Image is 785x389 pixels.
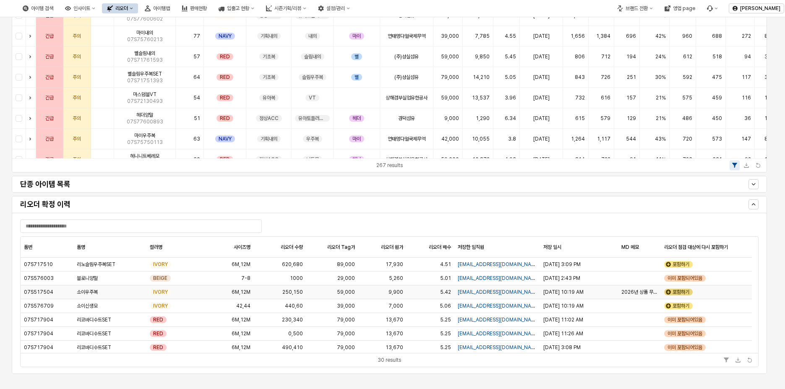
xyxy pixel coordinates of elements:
[24,244,32,251] span: 품번
[337,316,355,323] span: 79,000
[575,94,585,101] span: 732
[472,94,490,101] span: 13,537
[440,261,451,268] span: 4.51
[73,156,81,163] span: 주의
[274,5,301,11] div: 시즌기획/리뷰
[381,244,403,251] span: 리오더 원가
[386,261,403,268] span: 17,930
[429,244,451,251] span: 리오더 배수
[543,261,581,268] span: [DATE] 3:09 PM
[389,275,403,282] span: 5,260
[712,115,722,122] span: 450
[627,115,636,122] span: 129
[153,261,168,268] span: IVORY
[77,244,85,251] span: 품명
[153,330,163,337] span: RED
[20,180,572,188] h4: 단종 아이템 목록
[472,156,490,163] span: 10,872
[741,136,751,142] span: 147
[136,29,153,36] span: 마이내의
[24,261,53,268] span: 07S717510
[127,77,163,84] span: 07S71751393
[136,112,153,118] span: 헤더양말
[742,33,751,39] span: 272
[127,57,163,63] span: 07S71761593
[261,136,277,142] span: 기획내의
[458,303,540,309] a: [EMAIL_ADDRESS][DOMAIN_NAME]
[621,244,639,251] span: MD 메모
[601,156,610,163] span: 722
[683,136,692,142] span: 720
[73,94,81,101] span: 주의
[668,330,702,337] span: 이미 포함되어있음
[596,33,610,39] span: 1,384
[193,94,200,101] span: 54
[18,3,58,13] button: 아이템 검색
[472,136,490,142] span: 10,055
[306,156,319,163] span: 니트모
[656,115,666,122] span: 21%
[236,303,250,309] span: 42,44
[626,53,636,60] span: 194
[77,303,98,309] span: 소이신생모
[508,136,516,142] span: 3.8
[263,94,275,101] span: 유아복
[612,3,658,13] button: 브랜드 전환
[533,115,550,122] span: [DATE]
[219,33,232,39] span: NAVY
[505,156,516,163] span: 4.93
[337,275,355,282] span: 29,000
[259,115,279,122] span: 정상ACC
[543,330,583,337] span: [DATE] 11:26 AM
[214,3,259,13] button: 입출고 현황
[337,289,355,295] span: 59,000
[73,53,81,60] span: 주의
[575,74,585,81] span: 843
[441,53,459,60] span: 59,000
[673,5,695,11] div: 영업 page
[626,5,648,11] div: 브랜드 전환
[337,330,355,337] span: 79,000
[742,94,751,101] span: 116
[656,156,666,163] span: 11%
[655,53,666,60] span: 24%
[282,316,303,323] span: 230,340
[153,303,168,309] span: IVORY
[352,33,361,39] span: 마이
[386,94,428,101] span: 상해겸부실업유한공사
[73,115,81,122] span: 주의
[742,74,751,81] span: 117
[764,156,775,163] span: 19일
[326,5,345,11] div: 설정/관리
[306,136,319,142] span: 우주복
[626,33,636,39] span: 696
[601,53,610,60] span: 712
[712,94,722,101] span: 459
[764,33,775,39] span: 81일
[26,88,37,108] div: Expand row
[261,3,311,13] button: 시즌기획/리뷰
[441,156,459,163] span: 59,000
[140,3,175,13] button: 아이템맵
[740,5,780,12] p: [PERSON_NAME]
[352,136,361,142] span: 마이
[441,136,459,142] span: 42,000
[24,344,53,351] span: 07S717904
[389,289,403,295] span: 9,900
[102,3,138,13] div: 리오더
[127,139,163,146] span: 07S75750113
[193,74,200,81] span: 64
[655,136,666,142] span: 43%
[220,156,230,163] span: RED
[458,289,540,295] a: [EMAIL_ADDRESS][DOMAIN_NAME]
[73,74,81,81] span: 주의
[444,115,459,122] span: 9,000
[712,136,722,142] span: 573
[533,53,550,60] span: [DATE]
[476,115,490,122] span: 1,290
[440,289,451,295] span: 5.42
[220,74,230,81] span: RED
